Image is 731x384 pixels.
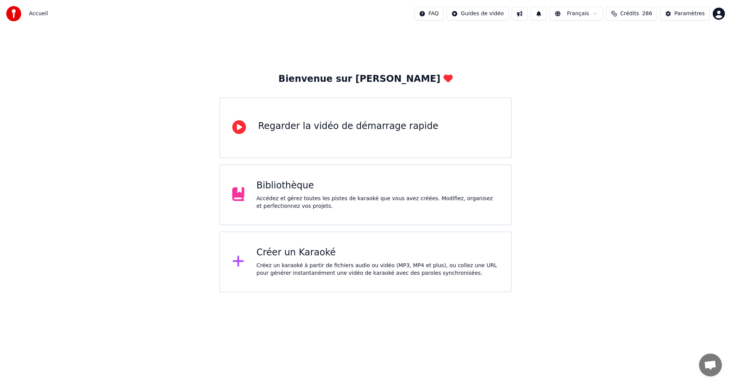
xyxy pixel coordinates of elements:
div: Accédez et gérez toutes les pistes de karaoké que vous avez créées. Modifiez, organisez et perfec... [257,195,499,210]
a: Ouvrir le chat [699,354,722,376]
div: Créer un Karaoké [257,247,499,259]
button: Paramètres [660,7,710,21]
nav: breadcrumb [29,10,48,18]
div: Créez un karaoké à partir de fichiers audio ou vidéo (MP3, MP4 et plus), ou collez une URL pour g... [257,262,499,277]
div: Bienvenue sur [PERSON_NAME] [278,73,452,85]
span: Crédits [620,10,639,18]
img: youka [6,6,21,21]
div: Bibliothèque [257,180,499,192]
span: 286 [642,10,652,18]
button: Guides de vidéo [447,7,509,21]
div: Paramètres [674,10,705,18]
div: Regarder la vidéo de démarrage rapide [258,120,438,132]
span: Accueil [29,10,48,18]
button: Crédits286 [606,7,657,21]
button: FAQ [414,7,444,21]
